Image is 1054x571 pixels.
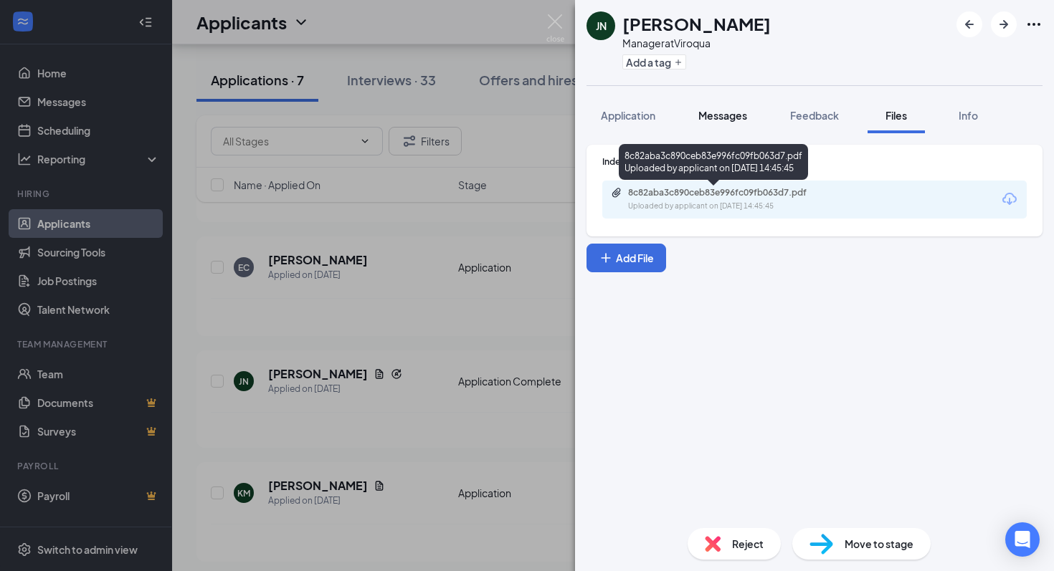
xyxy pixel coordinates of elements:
[959,109,978,122] span: Info
[596,19,607,33] div: JN
[1001,191,1018,208] svg: Download
[886,109,907,122] span: Files
[956,11,982,37] button: ArrowLeftNew
[611,187,843,212] a: Paperclip8c82aba3c890ceb83e996fc09fb063d7.pdfUploaded by applicant on [DATE] 14:45:45
[628,187,829,198] div: 8c82aba3c890ceb83e996fc09fb063d7.pdf
[674,58,683,67] svg: Plus
[622,54,686,69] button: PlusAdd a tag
[599,251,613,265] svg: Plus
[619,144,808,180] div: 8c82aba3c890ceb83e996fc09fb063d7.pdf Uploaded by applicant on [DATE] 14:45:45
[991,11,1017,37] button: ArrowRight
[622,11,771,36] h1: [PERSON_NAME]
[1005,522,1040,557] div: Open Intercom Messenger
[961,16,978,33] svg: ArrowLeftNew
[602,155,1027,168] div: Indeed Resume
[622,36,771,50] div: Manager at Viroqua
[1025,16,1043,33] svg: Ellipses
[611,187,622,198] svg: Paperclip
[995,16,1012,33] svg: ArrowRight
[845,536,913,552] span: Move to stage
[628,201,843,212] div: Uploaded by applicant on [DATE] 14:45:45
[698,109,747,122] span: Messages
[732,536,764,552] span: Reject
[790,109,839,122] span: Feedback
[601,109,655,122] span: Application
[587,244,666,272] button: Add FilePlus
